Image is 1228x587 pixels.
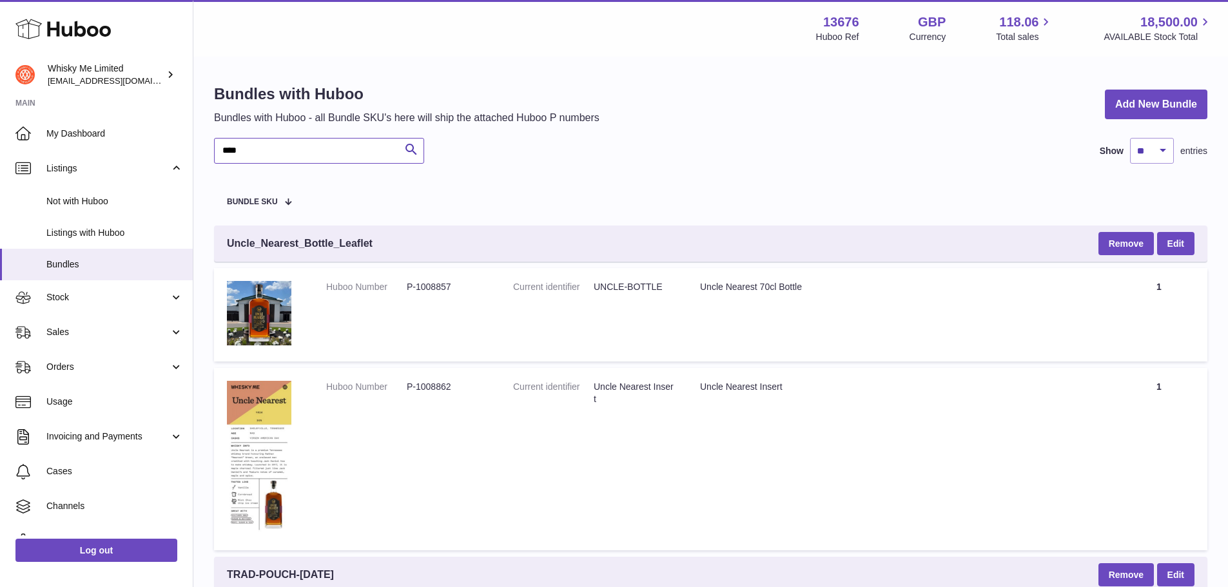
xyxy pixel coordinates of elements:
span: TRAD-POUCH-[DATE] [227,568,334,582]
a: Log out [15,539,177,562]
div: Uncle Nearest Insert [700,381,1098,393]
span: Listings [46,162,170,175]
span: Cases [46,465,183,477]
span: Sales [46,326,170,338]
dt: Huboo Number [326,381,407,393]
span: AVAILABLE Stock Total [1104,31,1213,43]
span: [EMAIL_ADDRESS][DOMAIN_NAME] [48,75,190,86]
label: Show [1100,145,1124,157]
a: 118.06 Total sales [996,14,1053,43]
span: 118.06 [999,14,1038,31]
strong: 13676 [823,14,859,31]
dd: Uncle Nearest Insert [594,381,674,405]
span: Stock [46,291,170,303]
button: Remove [1098,232,1154,255]
div: Uncle Nearest 70cl Bottle [700,281,1098,293]
span: Bundle SKU [227,198,278,206]
a: 18,500.00 AVAILABLE Stock Total [1104,14,1213,43]
a: Edit [1157,232,1194,255]
img: Uncle Nearest Insert [227,381,291,534]
dt: Current identifier [513,281,594,293]
img: Uncle Nearest 70cl Bottle [227,281,291,345]
dd: UNCLE-BOTTLE [594,281,674,293]
span: Uncle_Nearest_Bottle_Leaflet [227,236,373,251]
td: 1 [1111,368,1207,550]
span: Total sales [996,31,1053,43]
span: My Dashboard [46,128,183,140]
dd: P-1008862 [407,381,487,393]
a: Edit [1157,563,1194,586]
div: Huboo Ref [816,31,859,43]
p: Bundles with Huboo - all Bundle SKU's here will ship the attached Huboo P numbers [214,111,599,125]
button: Remove [1098,563,1154,586]
dt: Current identifier [513,381,594,405]
span: Channels [46,500,183,512]
td: 1 [1111,268,1207,361]
img: orders@whiskyshop.com [15,65,35,84]
a: Add New Bundle [1105,90,1207,120]
span: entries [1180,145,1207,157]
span: Invoicing and Payments [46,430,170,443]
span: Orders [46,361,170,373]
span: Listings with Huboo [46,227,183,239]
dd: P-1008857 [407,281,487,293]
span: 18,500.00 [1140,14,1198,31]
div: Currency [910,31,946,43]
span: Settings [46,535,183,547]
div: Whisky Me Limited [48,63,164,87]
h1: Bundles with Huboo [214,84,599,104]
span: Not with Huboo [46,195,183,207]
strong: GBP [918,14,946,31]
span: Usage [46,396,183,408]
dt: Huboo Number [326,281,407,293]
span: Bundles [46,258,183,271]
